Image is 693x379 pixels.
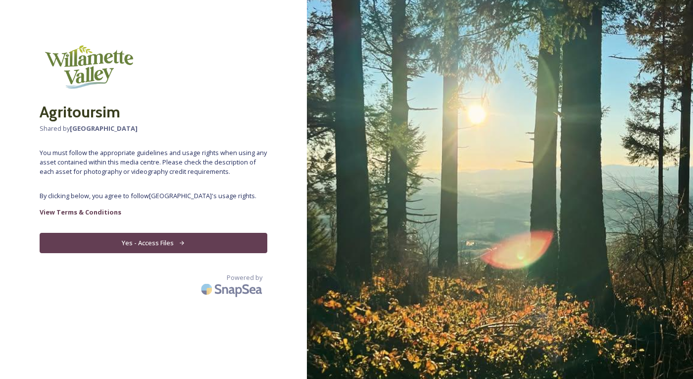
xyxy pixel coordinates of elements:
[70,124,138,133] strong: [GEOGRAPHIC_DATA]
[40,191,267,201] span: By clicking below, you agree to follow [GEOGRAPHIC_DATA] 's usage rights.
[198,277,267,301] img: SnapSea Logo
[40,148,267,177] span: You must follow the appropriate guidelines and usage rights when using any asset contained within...
[40,208,121,217] strong: View Terms & Conditions
[40,100,267,124] h2: Agritoursim
[40,206,267,218] a: View Terms & Conditions
[40,124,267,133] span: Shared by
[40,233,267,253] button: Yes - Access Files
[40,40,139,95] img: logo-wvva.png
[227,273,262,282] span: Powered by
